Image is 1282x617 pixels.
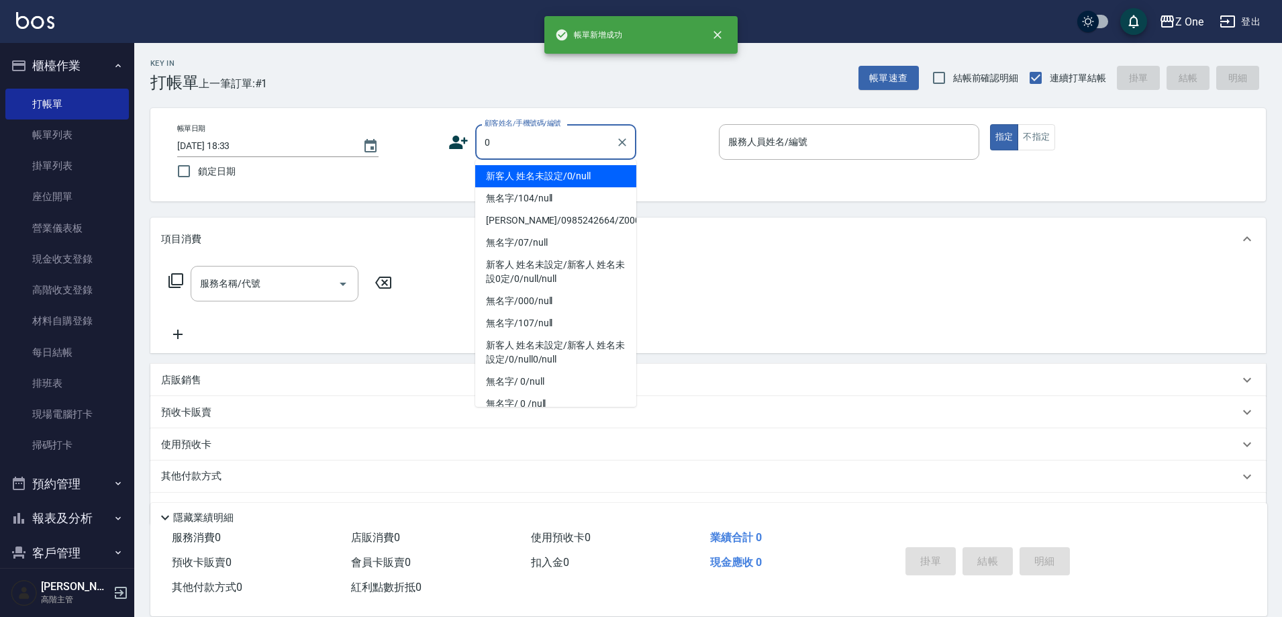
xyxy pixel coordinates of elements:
[332,273,354,295] button: Open
[5,501,129,536] button: 報表及分析
[475,209,636,232] li: [PERSON_NAME]/0985242664/Z0001
[5,430,129,461] a: 掃碼打卡
[41,594,109,606] p: 高階主管
[16,12,54,29] img: Logo
[953,71,1019,85] span: 結帳前確認明細
[172,556,232,569] span: 預收卡販賣 0
[198,164,236,179] span: 鎖定日期
[1214,9,1266,34] button: 登出
[161,502,211,516] p: 備註及來源
[351,556,411,569] span: 會員卡販賣 0
[5,48,129,83] button: 櫃檯作業
[475,232,636,254] li: 無名字/07/null
[5,181,129,212] a: 座位開單
[354,130,387,162] button: Choose date, selected date is 2025-08-16
[161,373,201,387] p: 店販銷售
[5,150,129,181] a: 掛單列表
[177,135,349,157] input: YYYY/MM/DD hh:mm
[1120,8,1147,35] button: save
[5,337,129,368] a: 每日結帳
[5,244,129,275] a: 現金收支登錄
[150,461,1266,493] div: 其他付款方式
[475,290,636,312] li: 無名字/000/null
[475,334,636,371] li: 新客人 姓名未設定/新客人 姓名未設定/0/null0/null
[475,312,636,334] li: 無名字/107/null
[5,275,129,305] a: 高階收支登錄
[161,406,211,420] p: 預收卡販賣
[475,187,636,209] li: 無名字/104/null
[173,511,234,525] p: 隱藏業績明細
[161,232,201,246] p: 項目消費
[150,59,199,68] h2: Key In
[172,581,242,594] span: 其他付款方式 0
[5,120,129,150] a: 帳單列表
[475,393,636,415] li: 無名字/ 0 /null
[150,493,1266,525] div: 備註及來源
[199,75,268,92] span: 上一筆訂單:#1
[475,254,636,290] li: 新客人 姓名未設定/新客人 姓名未設0定/0/null/null
[475,371,636,393] li: 無名字/ 0/null
[41,580,109,594] h5: [PERSON_NAME]
[150,428,1266,461] div: 使用預收卡
[1175,13,1203,30] div: Z One
[5,89,129,120] a: 打帳單
[475,165,636,187] li: 新客人 姓名未設定/0/null
[150,73,199,92] h3: 打帳單
[531,556,569,569] span: 扣入金 0
[5,467,129,502] button: 預約管理
[150,396,1266,428] div: 預收卡販賣
[5,399,129,430] a: 現場電腦打卡
[5,305,129,336] a: 材料自購登錄
[172,531,221,544] span: 服務消費 0
[1018,124,1055,150] button: 不指定
[858,66,919,91] button: 帳單速查
[11,579,38,606] img: Person
[613,133,632,152] button: Clear
[990,124,1019,150] button: 指定
[555,28,622,42] span: 帳單新增成功
[1154,8,1209,36] button: Z One
[150,364,1266,396] div: 店販銷售
[531,531,591,544] span: 使用預收卡 0
[485,118,561,128] label: 顧客姓名/手機號碼/編號
[351,531,400,544] span: 店販消費 0
[703,20,732,50] button: close
[710,531,762,544] span: 業績合計 0
[161,469,228,484] p: 其他付款方式
[351,581,422,594] span: 紅利點數折抵 0
[5,213,129,244] a: 營業儀表板
[710,556,762,569] span: 現金應收 0
[1050,71,1106,85] span: 連續打單結帳
[161,438,211,452] p: 使用預收卡
[5,536,129,571] button: 客戶管理
[177,124,205,134] label: 帳單日期
[5,368,129,399] a: 排班表
[150,218,1266,260] div: 項目消費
